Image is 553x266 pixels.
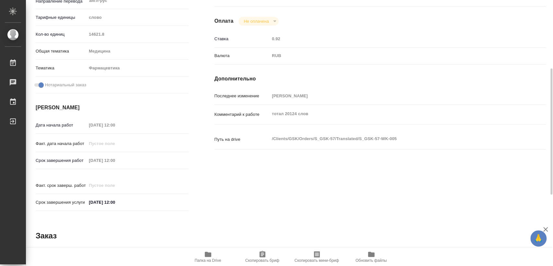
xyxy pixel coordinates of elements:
p: Валюта [214,53,270,59]
div: RUB [270,50,518,61]
h4: Оплата [214,17,234,25]
p: Тематика [36,65,86,71]
p: Путь на drive [214,136,270,143]
p: Кол-во единиц [36,31,86,38]
button: Папка на Drive [181,248,235,266]
input: Пустое поле [86,120,143,130]
span: Папка на Drive [195,258,221,263]
p: Ставка [214,36,270,42]
h4: Дополнительно [214,75,546,83]
div: Не оплачена [238,17,278,26]
p: Срок завершения работ [36,157,86,164]
h4: [PERSON_NAME] [36,104,189,112]
input: Пустое поле [270,34,518,43]
button: Обновить файлы [344,248,398,266]
div: слово [86,12,188,23]
input: Пустое поле [86,30,188,39]
span: Скопировать мини-бриф [294,258,339,263]
input: Пустое поле [86,156,143,165]
h2: Заказ [36,231,57,241]
p: Комментарий к работе [214,111,270,118]
button: Скопировать мини-бриф [290,248,344,266]
button: Скопировать бриф [235,248,290,266]
p: Факт. дата начала работ [36,140,86,147]
textarea: тотал 20124 слов [270,108,518,119]
button: 🙏 [530,230,547,247]
span: Нотариальный заказ [45,82,86,88]
span: Скопировать бриф [245,258,279,263]
p: Дата начала работ [36,122,86,128]
input: Пустое поле [86,139,143,148]
input: Пустое поле [86,181,143,190]
input: ✎ Введи что-нибудь [86,198,143,207]
span: 🙏 [533,232,544,245]
button: Не оплачена [242,18,271,24]
div: Фармацевтика [86,63,188,74]
div: Медицина [86,46,188,57]
input: Пустое поле [270,91,518,101]
p: Тарифные единицы [36,14,86,21]
textarea: /Clients/GSK/Orders/S_GSK-57/Translated/S_GSK-57-WK-005 [270,133,518,144]
p: Общая тематика [36,48,86,54]
p: Последнее изменение [214,93,270,99]
span: Обновить файлы [355,258,387,263]
p: Срок завершения услуги [36,199,86,206]
p: Факт. срок заверш. работ [36,182,86,189]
